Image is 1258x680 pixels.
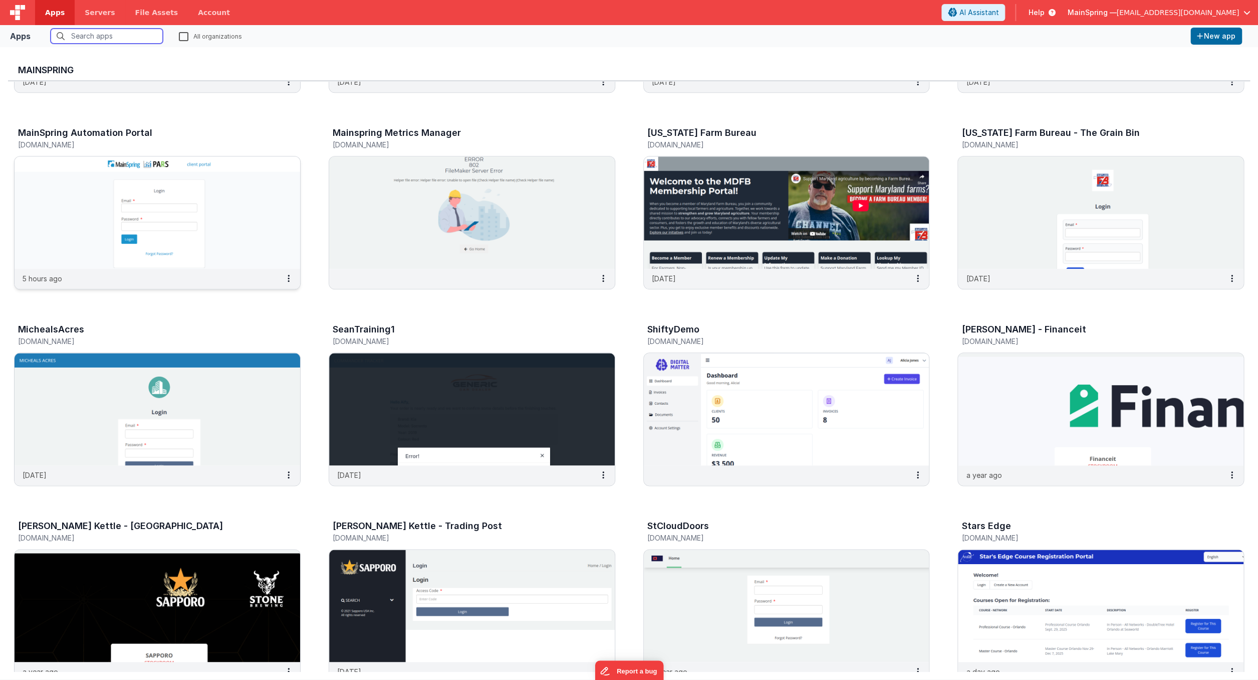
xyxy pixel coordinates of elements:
h5: [DOMAIN_NAME] [333,534,590,542]
h5: [DOMAIN_NAME] [18,141,276,148]
h5: [DOMAIN_NAME] [333,337,590,345]
p: [DATE] [337,470,361,480]
h3: [PERSON_NAME] - Financeit [961,324,1086,334]
h5: [DOMAIN_NAME] [18,337,276,345]
p: [DATE] [23,470,47,480]
p: a day ago [966,666,999,677]
h5: [DOMAIN_NAME] [18,534,276,542]
h3: [PERSON_NAME] Kettle - [GEOGRAPHIC_DATA] [18,521,223,531]
p: 5 hours ago [23,273,62,284]
p: [DATE] [652,77,676,87]
p: a year ago [652,666,687,677]
h3: MainSpring Automation Portal [18,128,152,138]
h5: [DOMAIN_NAME] [647,337,905,345]
span: Servers [85,8,115,18]
h3: Stars Edge [961,521,1011,531]
button: New app [1190,28,1242,45]
p: [DATE] [23,77,47,87]
h5: [DOMAIN_NAME] [961,141,1219,148]
p: a year ago [966,470,1001,480]
p: [DATE] [652,273,676,284]
span: Help [1028,8,1044,18]
h3: SeanTraining1 [333,324,395,334]
h3: MainSpring [18,65,1240,75]
p: [DATE] [966,77,990,87]
p: [DATE] [966,273,990,284]
h5: [DOMAIN_NAME] [961,337,1219,345]
h3: [US_STATE] Farm Bureau - The Grain Bin [961,128,1139,138]
h3: MichealsAcres [18,324,84,334]
span: [EMAIL_ADDRESS][DOMAIN_NAME] [1116,8,1239,18]
span: Apps [45,8,65,18]
h3: [PERSON_NAME] Kettle - Trading Post [333,521,502,531]
label: All organizations [179,31,242,41]
span: AI Assistant [959,8,998,18]
button: MainSpring — [EMAIL_ADDRESS][DOMAIN_NAME] [1067,8,1250,18]
h3: ShiftyDemo [647,324,699,334]
span: MainSpring — [1067,8,1116,18]
h5: [DOMAIN_NAME] [333,141,590,148]
span: File Assets [135,8,178,18]
h5: [DOMAIN_NAME] [647,534,905,542]
input: Search apps [51,29,163,44]
h3: StCloudDoors [647,521,709,531]
button: AI Assistant [941,4,1005,21]
p: [DATE] [337,77,361,87]
h5: [DOMAIN_NAME] [961,534,1219,542]
h3: Mainspring Metrics Manager [333,128,461,138]
div: Apps [10,30,31,42]
p: a year ago [23,666,58,677]
h5: [DOMAIN_NAME] [647,141,905,148]
h3: [US_STATE] Farm Bureau [647,128,757,138]
p: [DATE] [337,666,361,677]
